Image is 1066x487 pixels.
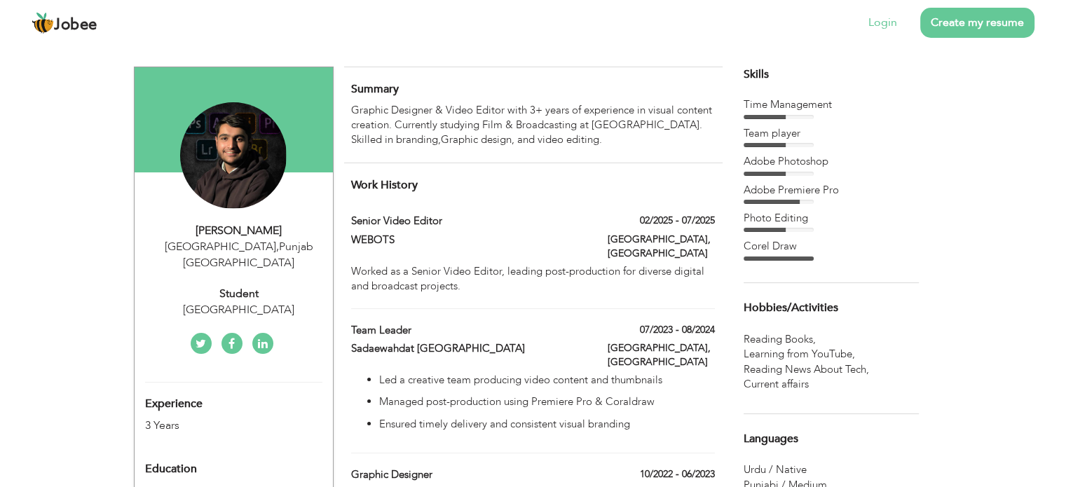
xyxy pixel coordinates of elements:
[351,467,587,482] label: Graphic Designer
[351,214,587,228] label: Senior Video Editor
[276,239,279,254] span: ,
[866,362,869,376] span: ,
[608,233,715,261] label: [GEOGRAPHIC_DATA], [GEOGRAPHIC_DATA]
[744,239,919,254] div: Corel Draw
[744,211,919,226] div: Photo Editing
[145,463,197,476] span: Education
[640,323,715,337] label: 07/2023 - 08/2024
[351,341,587,356] label: Sadaewahdat [GEOGRAPHIC_DATA]
[145,223,333,239] div: [PERSON_NAME]
[744,126,919,141] div: Team player
[920,8,1034,38] a: Create my resume
[608,341,715,369] label: [GEOGRAPHIC_DATA], [GEOGRAPHIC_DATA]
[351,264,714,294] div: Worked as a Senior Video Editor, leading post-production for diverse digital and broadcast projects.
[351,81,399,97] span: Summary
[852,347,855,361] span: ,
[744,154,919,169] div: Adobe Photoshop
[868,15,897,31] a: Login
[54,18,97,33] span: Jobee
[744,462,807,476] span: Urdu / Native
[351,233,587,247] label: WEBOTS
[145,418,289,434] div: 3 Years
[744,377,812,392] span: Current affairs
[145,239,333,271] div: [GEOGRAPHIC_DATA] Punjab [GEOGRAPHIC_DATA]
[744,302,838,315] span: Hobbies/Activities
[32,12,97,34] a: Jobee
[744,362,872,377] span: Reading News About Tech
[379,373,714,387] p: Led a creative team producing video content and thumbnails
[145,398,203,411] span: Experience
[744,347,858,362] span: Learning from YouTube
[379,417,714,432] p: Ensured timely delivery and consistent visual branding
[32,12,54,34] img: jobee.io
[379,395,714,409] p: Managed post-production using Premiere Pro & Coraldraw
[145,302,333,318] div: [GEOGRAPHIC_DATA]
[744,97,919,112] div: Time Management
[351,177,418,193] span: Work History
[640,214,715,228] label: 02/2025 - 07/2025
[744,67,769,82] span: Skills
[351,323,587,338] label: Team Leader
[744,332,819,347] span: Reading Books
[744,183,919,198] div: Adobe Premiere Pro
[351,103,714,148] div: Graphic Designer & Video Editor with 3+ years of experience in visual content creation. Currently...
[640,467,715,481] label: 10/2022 - 06/2023
[813,332,816,346] span: ,
[744,433,798,446] span: Languages
[145,286,333,302] div: Student
[180,102,287,209] img: Syed Ali Raza Naqve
